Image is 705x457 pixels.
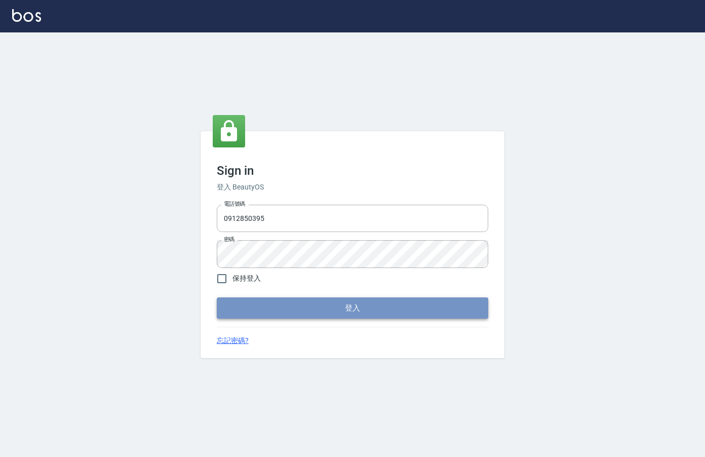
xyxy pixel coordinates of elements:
h6: 登入 BeautyOS [217,182,488,193]
button: 登入 [217,297,488,319]
img: Logo [12,9,41,22]
h3: Sign in [217,164,488,178]
span: 保持登入 [232,273,261,284]
label: 密碼 [224,236,234,243]
label: 電話號碼 [224,200,245,208]
a: 忘記密碼? [217,335,249,346]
